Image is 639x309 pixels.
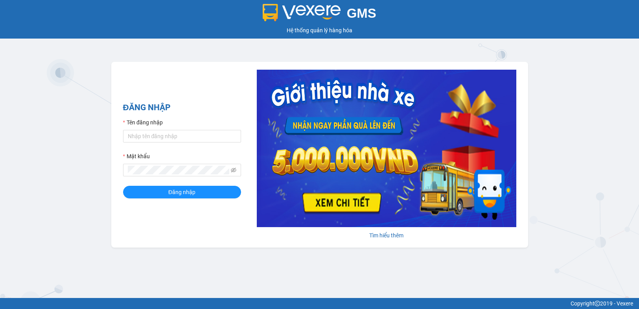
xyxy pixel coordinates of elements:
label: Mật khẩu [123,152,150,161]
div: Copyright 2019 - Vexere [6,299,633,308]
div: Tìm hiểu thêm [257,231,516,240]
span: copyright [595,301,600,306]
div: Hệ thống quản lý hàng hóa [2,26,637,35]
img: banner-0 [257,70,516,227]
a: GMS [263,12,376,18]
h2: ĐĂNG NHẬP [123,101,241,114]
span: GMS [347,6,376,20]
input: Mật khẩu [128,166,229,174]
button: Đăng nhập [123,186,241,198]
label: Tên đăng nhập [123,118,163,127]
img: logo 2 [263,4,341,21]
input: Tên đăng nhập [123,130,241,142]
span: eye-invisible [231,167,236,173]
span: Đăng nhập [168,188,195,196]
